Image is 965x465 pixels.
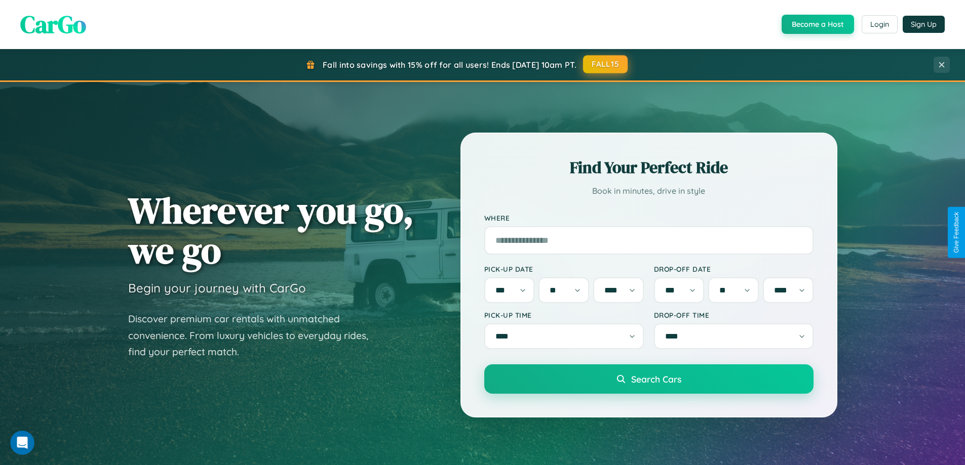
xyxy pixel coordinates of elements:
span: CarGo [20,8,86,41]
button: Become a Host [782,15,854,34]
label: Where [484,214,814,222]
label: Drop-off Time [654,311,814,319]
h3: Begin your journey with CarGo [128,280,306,295]
label: Pick-up Time [484,311,644,319]
h2: Find Your Perfect Ride [484,156,814,179]
span: Fall into savings with 15% off for all users! Ends [DATE] 10am PT. [323,60,576,70]
span: Search Cars [631,373,681,385]
p: Discover premium car rentals with unmatched convenience. From luxury vehicles to everyday rides, ... [128,311,381,360]
div: Give Feedback [953,212,960,253]
button: Login [862,15,898,33]
button: FALL15 [583,55,628,73]
label: Pick-up Date [484,265,644,273]
iframe: Intercom live chat [10,431,34,455]
button: Search Cars [484,364,814,394]
button: Sign Up [903,16,945,33]
label: Drop-off Date [654,265,814,273]
h1: Wherever you go, we go [128,190,414,270]
p: Book in minutes, drive in style [484,184,814,198]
